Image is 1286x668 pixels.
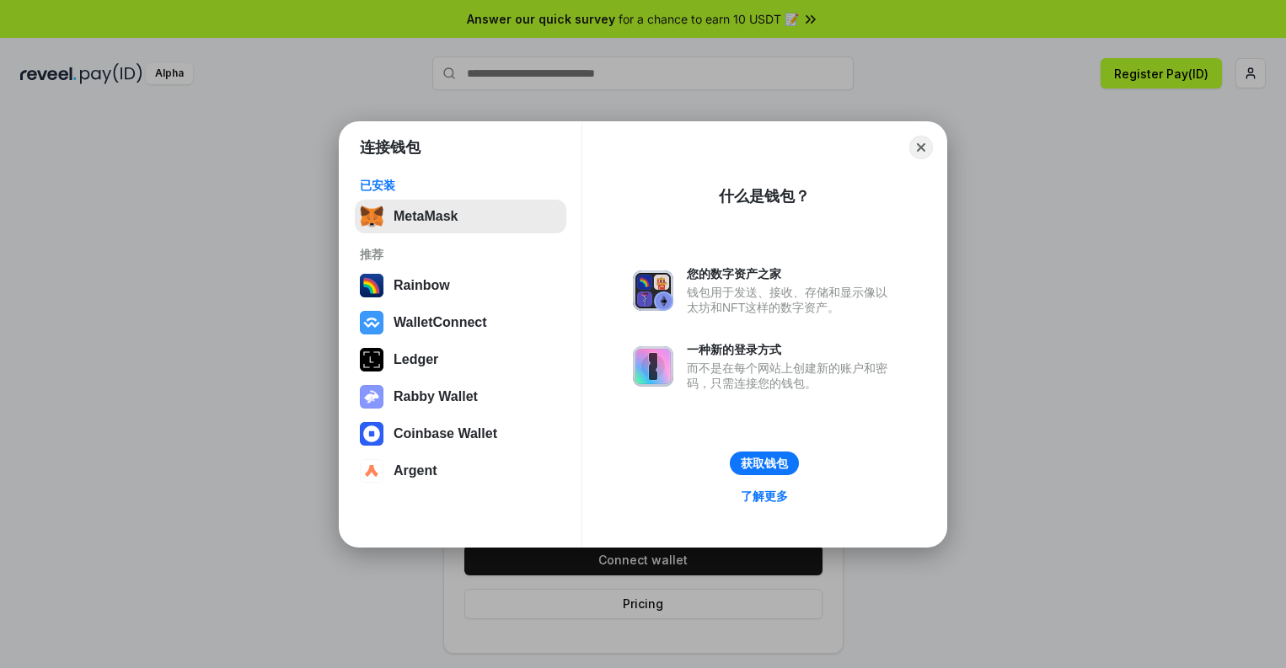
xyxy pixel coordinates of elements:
button: Close [909,136,933,159]
div: MetaMask [394,209,458,224]
img: svg+xml,%3Csvg%20width%3D%2228%22%20height%3D%2228%22%20viewBox%3D%220%200%2028%2028%22%20fill%3D... [360,459,383,483]
button: 获取钱包 [730,452,799,475]
h1: 连接钱包 [360,137,421,158]
img: svg+xml,%3Csvg%20width%3D%2228%22%20height%3D%2228%22%20viewBox%3D%220%200%2028%2028%22%20fill%3D... [360,311,383,334]
div: 推荐 [360,247,561,262]
img: svg+xml,%3Csvg%20xmlns%3D%22http%3A%2F%2Fwww.w3.org%2F2000%2Fsvg%22%20fill%3D%22none%22%20viewBox... [633,346,673,387]
div: Rainbow [394,278,450,293]
button: Rabby Wallet [355,380,566,414]
img: svg+xml,%3Csvg%20xmlns%3D%22http%3A%2F%2Fwww.w3.org%2F2000%2Fsvg%22%20fill%3D%22none%22%20viewBox... [633,270,673,311]
img: svg+xml,%3Csvg%20width%3D%22120%22%20height%3D%22120%22%20viewBox%3D%220%200%20120%20120%22%20fil... [360,274,383,297]
button: Coinbase Wallet [355,417,566,451]
div: Rabby Wallet [394,389,478,404]
button: Argent [355,454,566,488]
img: svg+xml,%3Csvg%20fill%3D%22none%22%20height%3D%2233%22%20viewBox%3D%220%200%2035%2033%22%20width%... [360,205,383,228]
div: 了解更多 [741,489,788,504]
button: MetaMask [355,200,566,233]
div: 什么是钱包？ [719,186,810,206]
div: 您的数字资产之家 [687,266,896,281]
div: 一种新的登录方式 [687,342,896,357]
div: 获取钱包 [741,456,788,471]
img: svg+xml,%3Csvg%20width%3D%2228%22%20height%3D%2228%22%20viewBox%3D%220%200%2028%2028%22%20fill%3D... [360,422,383,446]
div: WalletConnect [394,315,487,330]
button: Rainbow [355,269,566,302]
div: 钱包用于发送、接收、存储和显示像以太坊和NFT这样的数字资产。 [687,285,896,315]
div: Coinbase Wallet [394,426,497,441]
div: 而不是在每个网站上创建新的账户和密码，只需连接您的钱包。 [687,361,896,391]
img: svg+xml,%3Csvg%20xmlns%3D%22http%3A%2F%2Fwww.w3.org%2F2000%2Fsvg%22%20width%3D%2228%22%20height%3... [360,348,383,371]
img: svg+xml,%3Csvg%20xmlns%3D%22http%3A%2F%2Fwww.w3.org%2F2000%2Fsvg%22%20fill%3D%22none%22%20viewBox... [360,385,383,409]
button: WalletConnect [355,306,566,339]
div: Ledger [394,352,438,367]
a: 了解更多 [731,485,798,507]
div: 已安装 [360,178,561,193]
button: Ledger [355,343,566,377]
div: Argent [394,463,437,478]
